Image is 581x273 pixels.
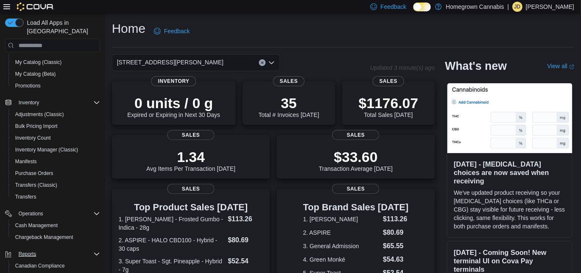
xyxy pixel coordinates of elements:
[15,222,58,229] span: Cash Management
[12,69,100,79] span: My Catalog (Beta)
[8,156,103,167] button: Manifests
[17,3,54,11] img: Cova
[167,184,214,194] span: Sales
[303,228,380,237] dt: 2. ASPIRE
[332,130,379,140] span: Sales
[12,156,100,167] span: Manifests
[8,191,103,203] button: Transfers
[15,234,73,241] span: Chargeback Management
[303,202,409,212] h3: Top Brand Sales [DATE]
[146,148,235,165] p: 1.34
[512,2,523,12] div: Jordan Denomme
[151,76,196,86] span: Inventory
[413,11,414,12] span: Dark Mode
[413,3,431,11] input: Dark Mode
[547,63,574,69] a: View allExternal link
[15,59,62,66] span: My Catalog (Classic)
[117,57,224,67] span: [STREET_ADDRESS][PERSON_NAME]
[12,145,82,155] a: Inventory Manager (Classic)
[2,208,103,220] button: Operations
[12,57,65,67] a: My Catalog (Classic)
[127,95,220,118] div: Expired or Expiring in Next 30 Days
[2,248,103,260] button: Reports
[273,76,305,86] span: Sales
[15,209,100,219] span: Operations
[15,71,56,77] span: My Catalog (Beta)
[12,121,100,131] span: Bulk Pricing Import
[8,68,103,80] button: My Catalog (Beta)
[15,193,36,200] span: Transfers
[15,262,65,269] span: Canadian Compliance
[370,64,435,71] p: Updated 3 minute(s) ago
[8,220,103,231] button: Cash Management
[164,27,190,35] span: Feedback
[119,215,224,232] dt: 1. [PERSON_NAME] - Frosted Gumbo - Indica - 28g
[12,192,40,202] a: Transfers
[8,231,103,243] button: Chargeback Management
[8,179,103,191] button: Transfers (Classic)
[112,20,145,37] h1: Home
[2,97,103,109] button: Inventory
[15,111,64,118] span: Adjustments (Classic)
[303,215,380,223] dt: 1. [PERSON_NAME]
[8,109,103,120] button: Adjustments (Classic)
[303,255,380,264] dt: 4. Green Monké
[15,249,40,259] button: Reports
[12,261,68,271] a: Canadian Compliance
[12,121,61,131] a: Bulk Pricing Import
[12,69,59,79] a: My Catalog (Beta)
[359,95,418,111] p: $1176.07
[18,99,39,106] span: Inventory
[12,57,100,67] span: My Catalog (Classic)
[18,210,43,217] span: Operations
[445,59,507,73] h2: What's new
[15,135,51,141] span: Inventory Count
[12,109,67,119] a: Adjustments (Classic)
[8,80,103,92] button: Promotions
[12,232,77,242] a: Chargeback Management
[228,235,263,245] dd: $80.69
[569,64,574,69] svg: External link
[12,81,100,91] span: Promotions
[259,95,319,118] div: Total # Invoices [DATE]
[12,220,100,231] span: Cash Management
[12,81,44,91] a: Promotions
[359,95,418,118] div: Total Sales [DATE]
[259,95,319,111] p: 35
[454,188,565,231] p: We've updated product receiving so your [MEDICAL_DATA] choices (like THCa or CBG) stay visible fo...
[8,260,103,272] button: Canadian Compliance
[12,180,100,190] span: Transfers (Classic)
[167,130,214,140] span: Sales
[12,220,61,231] a: Cash Management
[15,146,78,153] span: Inventory Manager (Classic)
[127,95,220,111] p: 0 units / 0 g
[15,123,58,130] span: Bulk Pricing Import
[12,180,61,190] a: Transfers (Classic)
[383,228,409,238] dd: $80.69
[12,109,100,119] span: Adjustments (Classic)
[12,232,100,242] span: Chargeback Management
[383,214,409,224] dd: $113.26
[228,214,263,224] dd: $113.26
[12,168,100,178] span: Purchase Orders
[12,133,100,143] span: Inventory Count
[383,241,409,251] dd: $65.55
[15,158,37,165] span: Manifests
[454,160,565,185] h3: [DATE] - [MEDICAL_DATA] choices are now saved when receiving
[332,184,379,194] span: Sales
[259,59,266,66] button: Clear input
[373,76,404,86] span: Sales
[15,98,100,108] span: Inventory
[24,19,100,35] span: Load All Apps in [GEOGRAPHIC_DATA]
[380,3,406,11] span: Feedback
[8,132,103,144] button: Inventory Count
[319,148,393,172] div: Transaction Average [DATE]
[12,168,57,178] a: Purchase Orders
[8,120,103,132] button: Bulk Pricing Import
[151,23,193,40] a: Feedback
[8,167,103,179] button: Purchase Orders
[15,82,41,89] span: Promotions
[8,144,103,156] button: Inventory Manager (Classic)
[446,2,504,12] p: Homegrown Cannabis
[515,2,521,12] span: JD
